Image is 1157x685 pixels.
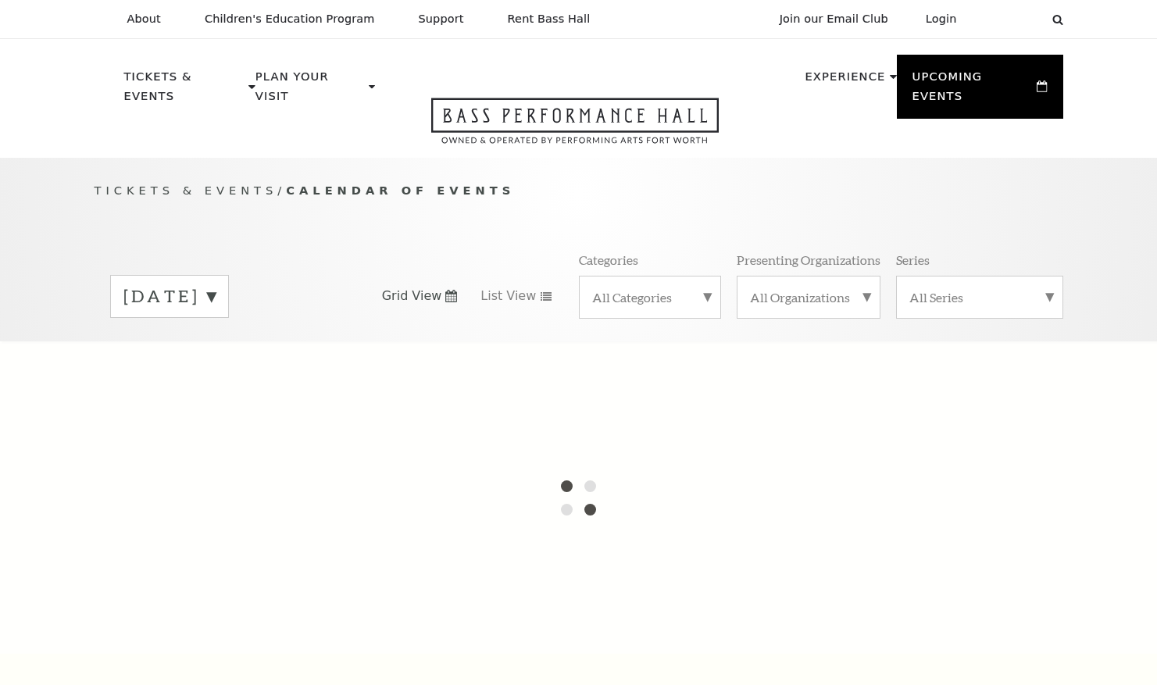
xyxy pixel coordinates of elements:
label: [DATE] [123,284,216,309]
p: / [95,181,1063,201]
p: Plan Your Visit [255,67,365,115]
p: Series [896,252,930,268]
p: Presenting Organizations [737,252,880,268]
p: Categories [579,252,638,268]
span: Tickets & Events [95,184,278,197]
span: Grid View [382,287,442,305]
select: Select: [982,12,1037,27]
p: Upcoming Events [912,67,1034,115]
p: Rent Bass Hall [508,12,591,26]
span: Calendar of Events [286,184,515,197]
label: All Organizations [750,289,867,305]
p: Children's Education Program [205,12,375,26]
label: All Series [909,289,1050,305]
p: Tickets & Events [124,67,245,115]
p: Support [419,12,464,26]
span: List View [480,287,536,305]
p: Experience [805,67,885,95]
p: About [127,12,161,26]
label: All Categories [592,289,708,305]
